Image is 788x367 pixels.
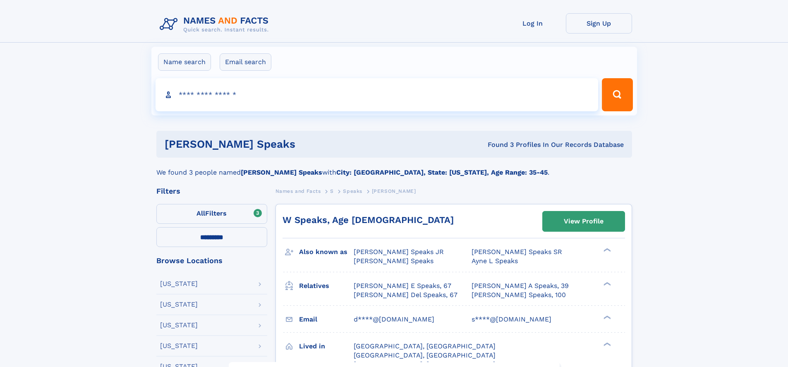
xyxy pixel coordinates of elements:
[156,204,267,224] label: Filters
[160,281,198,287] div: [US_STATE]
[354,281,451,290] a: [PERSON_NAME] E Speaks, 67
[275,186,321,196] a: Names and Facts
[601,314,611,320] div: ❯
[472,248,562,256] span: [PERSON_NAME] Speaks SR
[158,53,211,71] label: Name search
[543,211,625,231] a: View Profile
[601,247,611,253] div: ❯
[156,187,267,195] div: Filters
[160,322,198,329] div: [US_STATE]
[220,53,271,71] label: Email search
[299,339,354,353] h3: Lived in
[472,290,566,300] a: [PERSON_NAME] Speaks, 100
[354,342,496,350] span: [GEOGRAPHIC_DATA], [GEOGRAPHIC_DATA]
[343,186,362,196] a: Speaks
[372,188,416,194] span: [PERSON_NAME]
[336,168,548,176] b: City: [GEOGRAPHIC_DATA], State: [US_STATE], Age Range: 35-45
[566,13,632,34] a: Sign Up
[156,158,632,178] div: We found 3 people named with .
[354,248,444,256] span: [PERSON_NAME] Speaks JR
[299,245,354,259] h3: Also known as
[354,351,496,359] span: [GEOGRAPHIC_DATA], [GEOGRAPHIC_DATA]
[160,343,198,349] div: [US_STATE]
[196,209,205,217] span: All
[602,78,632,111] button: Search Button
[601,281,611,286] div: ❯
[156,78,599,111] input: search input
[330,186,334,196] a: S
[354,257,434,265] span: [PERSON_NAME] Speaks
[343,188,362,194] span: Speaks
[241,168,322,176] b: [PERSON_NAME] Speaks
[391,140,624,149] div: Found 3 Profiles In Our Records Database
[299,312,354,326] h3: Email
[156,257,267,264] div: Browse Locations
[472,281,569,290] a: [PERSON_NAME] A Speaks, 39
[354,290,457,300] a: [PERSON_NAME] Del Speaks, 67
[283,215,454,225] a: W Speaks, Age [DEMOGRAPHIC_DATA]
[601,341,611,347] div: ❯
[330,188,334,194] span: S
[160,301,198,308] div: [US_STATE]
[472,257,518,265] span: Ayne L Speaks
[165,139,392,149] h1: [PERSON_NAME] Speaks
[500,13,566,34] a: Log In
[156,13,275,36] img: Logo Names and Facts
[299,279,354,293] h3: Relatives
[564,212,604,231] div: View Profile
